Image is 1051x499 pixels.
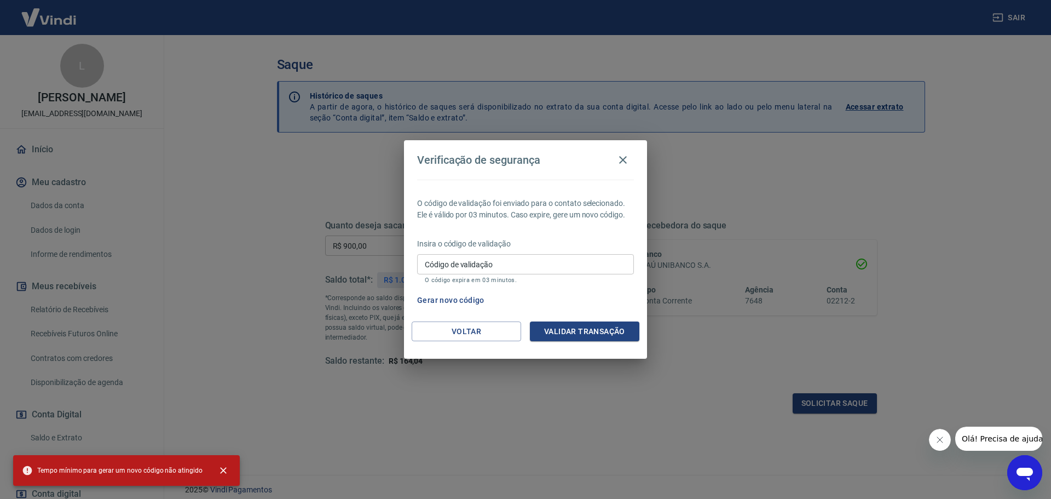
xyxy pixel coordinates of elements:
[417,153,540,167] h4: Verificação de segurança
[929,429,951,451] iframe: Fechar mensagem
[1007,455,1042,490] iframe: Botão para abrir a janela de mensagens
[417,198,634,221] p: O código de validação foi enviado para o contato selecionado. Ele é válido por 03 minutos. Caso e...
[530,322,639,342] button: Validar transação
[7,8,92,16] span: Olá! Precisa de ajuda?
[425,277,626,284] p: O código expira em 03 minutos.
[417,238,634,250] p: Insira o código de validação
[413,290,489,311] button: Gerar novo código
[211,458,235,483] button: close
[22,465,203,476] span: Tempo mínimo para gerar um novo código não atingido
[412,322,521,342] button: Voltar
[955,427,1042,451] iframe: Mensagem da empresa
